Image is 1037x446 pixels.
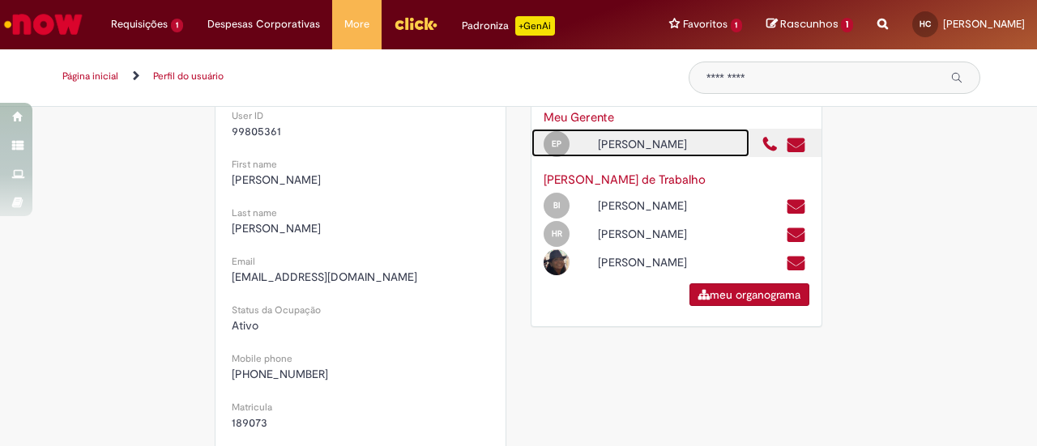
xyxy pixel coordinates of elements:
span: More [344,16,369,32]
a: Enviar um e-mail para JAESP@ambev.com.br [786,136,806,155]
h3: Meu Gerente [544,111,809,125]
div: Open Profile: Maria Cristina Rodrigues Amorim [531,247,749,275]
span: HR [552,228,562,239]
span: HC [920,19,931,29]
a: Ligar para +55 1111111000 [762,136,779,155]
div: Open Profile: Hugo Alves da Rocha [531,219,749,247]
span: Ativo [232,318,258,333]
a: Enviar um e-mail para 99835835@ambev.com.br [786,226,806,244]
h3: [PERSON_NAME] de Trabalho [544,173,809,187]
span: 1 [171,19,183,32]
span: [PERSON_NAME] [232,172,321,187]
div: [PERSON_NAME] [586,226,749,242]
a: Perfil do usuário [153,70,224,83]
span: [PERSON_NAME] [232,221,321,236]
a: meu organograma [689,283,809,306]
a: Rascunhos [766,17,853,32]
small: User ID [232,109,263,122]
span: [EMAIL_ADDRESS][DOMAIN_NAME] [232,270,417,284]
span: Rascunhos [780,16,839,32]
div: Open Profile: Bruna Luiza Da Costa Inacio [531,190,749,219]
span: 189073 [232,415,267,430]
img: ServiceNow [2,8,85,40]
span: Favoritos [683,16,728,32]
a: Página inicial [62,70,118,83]
small: Last name [232,206,277,219]
span: [PERSON_NAME] [943,17,1025,31]
div: Open Profile: Estevon De Souza Portella [531,129,749,157]
p: +GenAi [515,16,555,36]
span: Requisições [111,16,168,32]
span: Despesas Corporativas [207,16,320,32]
div: [PERSON_NAME] [586,254,749,270]
span: [PHONE_NUMBER] [232,367,328,381]
span: BI [553,200,560,210]
small: Email [232,255,255,268]
small: Matricula [232,401,272,414]
span: 1 [731,19,743,32]
small: Status da Ocupação [232,304,321,316]
a: Enviar um e-mail para 99827310@ambev.com.br [786,198,806,216]
span: 99805361 [232,124,281,138]
a: Enviar um e-mail para JAMCAL@ambev.com.br [786,254,806,273]
div: [PERSON_NAME] [586,136,749,152]
span: 1 [841,18,853,32]
small: First name [232,158,277,171]
ul: Trilhas de página [57,62,664,91]
div: Padroniza [462,16,555,36]
img: click_logo_yellow_360x200.png [394,11,437,36]
small: Mobile phone [232,352,292,365]
span: EP [552,138,561,149]
div: [PERSON_NAME] [586,198,749,214]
